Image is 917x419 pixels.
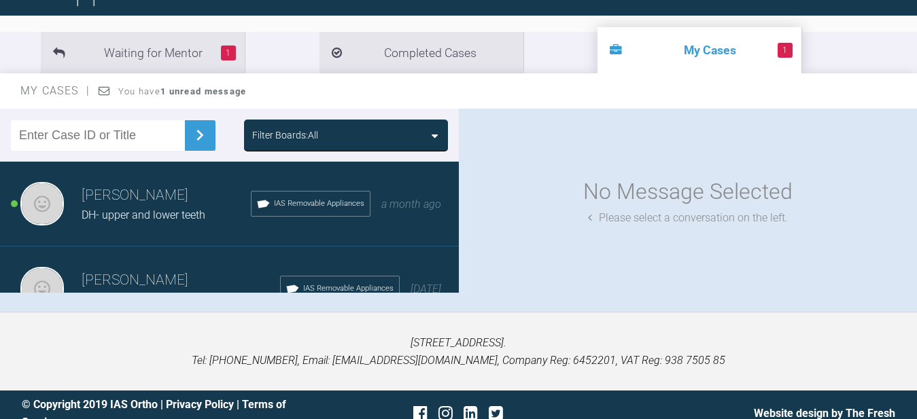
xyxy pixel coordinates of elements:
[20,182,64,225] img: Hinna Javed
[221,45,236,60] span: 1
[583,175,793,209] div: No Message Selected
[252,128,318,143] div: Filter Boards: All
[598,27,801,73] li: My Cases
[160,86,246,96] strong: 1 unread message
[588,209,788,227] div: Please select a conversation on the left.
[274,198,364,210] span: IAS Removable Appliances
[381,198,441,211] span: a month ago
[41,32,245,73] li: Waiting for Mentor
[82,269,280,292] h3: [PERSON_NAME]
[20,267,64,310] img: Hinna Javed
[82,184,251,207] h3: [PERSON_NAME]
[118,86,247,96] span: You have
[319,32,523,73] li: Completed Cases
[22,334,895,369] p: [STREET_ADDRESS]. Tel: [PHONE_NUMBER], Email: [EMAIL_ADDRESS][DOMAIN_NAME], Company Reg: 6452201,...
[189,124,211,146] img: chevronRight.28bd32b0.svg
[20,84,90,97] span: My Cases
[82,208,205,221] span: DH- upper and lower teeth
[778,43,793,58] span: 1
[166,398,234,411] a: Privacy Policy
[303,283,394,295] span: IAS Removable Appliances
[11,120,185,151] input: Enter Case ID or Title
[411,283,441,295] span: [DATE]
